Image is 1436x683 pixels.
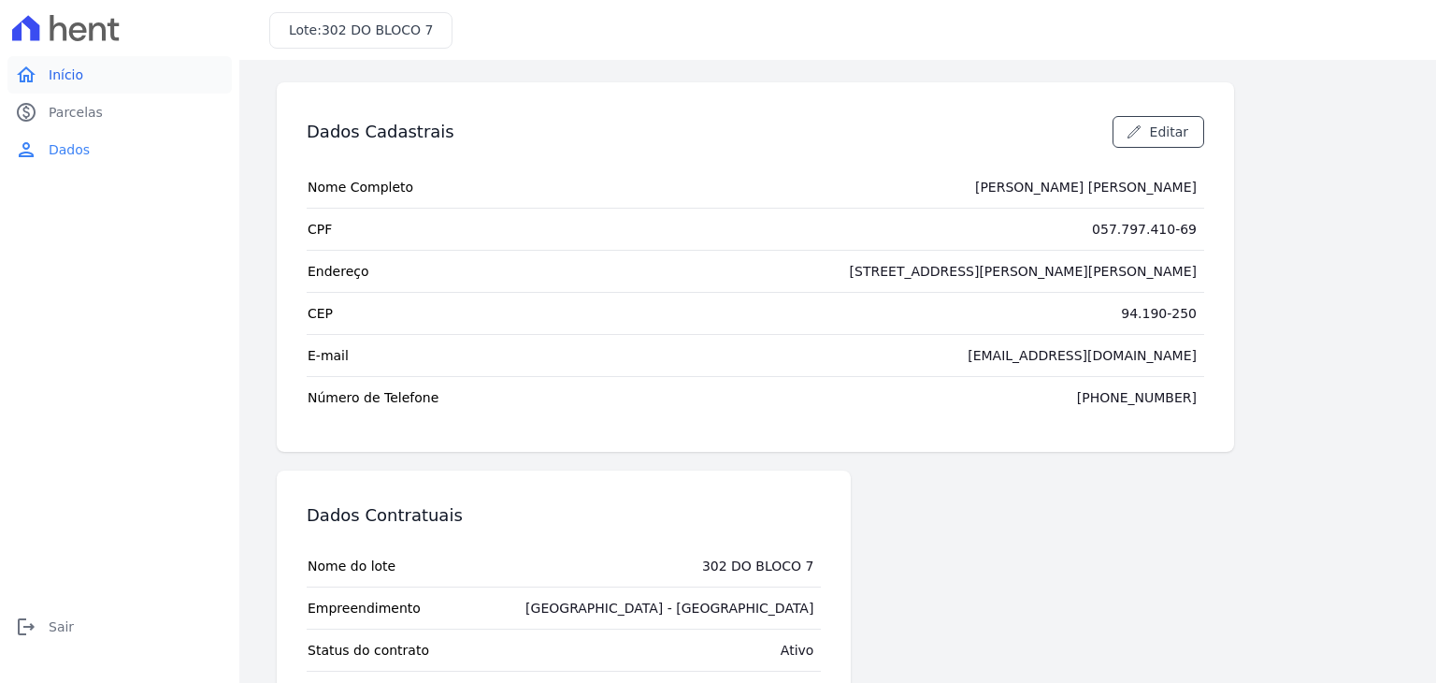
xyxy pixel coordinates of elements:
[49,140,90,159] span: Dados
[308,304,333,323] span: CEP
[15,616,37,638] i: logout
[308,557,395,575] span: Nome do lote
[1150,123,1188,141] span: Editar
[308,388,438,407] span: Número de Telefone
[7,94,232,131] a: paidParcelas
[525,599,813,618] div: [GEOGRAPHIC_DATA] - [GEOGRAPHIC_DATA]
[1121,304,1197,323] div: 94.190-250
[1092,220,1197,239] div: 057.797.410-69
[702,557,814,575] div: 302 DO BLOCO 7
[15,64,37,86] i: home
[7,131,232,168] a: personDados
[308,262,369,281] span: Endereço
[7,608,232,646] a: logoutSair
[49,618,74,636] span: Sair
[49,103,103,122] span: Parcelas
[308,641,429,660] span: Status do contrato
[308,220,332,239] span: CPF
[781,641,814,660] div: Ativo
[308,599,421,618] span: Empreendimento
[307,121,454,143] h3: Dados Cadastrais
[850,262,1197,281] div: [STREET_ADDRESS][PERSON_NAME][PERSON_NAME]
[308,346,349,365] span: E-mail
[968,346,1197,365] div: [EMAIL_ADDRESS][DOMAIN_NAME]
[49,65,83,84] span: Início
[15,101,37,124] i: paid
[1077,388,1197,407] div: [PHONE_NUMBER]
[1113,116,1204,148] a: Editar
[289,21,433,40] h3: Lote:
[7,56,232,94] a: homeInício
[307,504,463,527] h3: Dados Contratuais
[322,22,434,37] span: 302 DO BLOCO 7
[308,178,413,196] span: Nome Completo
[975,178,1197,196] div: [PERSON_NAME] [PERSON_NAME]
[15,138,37,161] i: person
